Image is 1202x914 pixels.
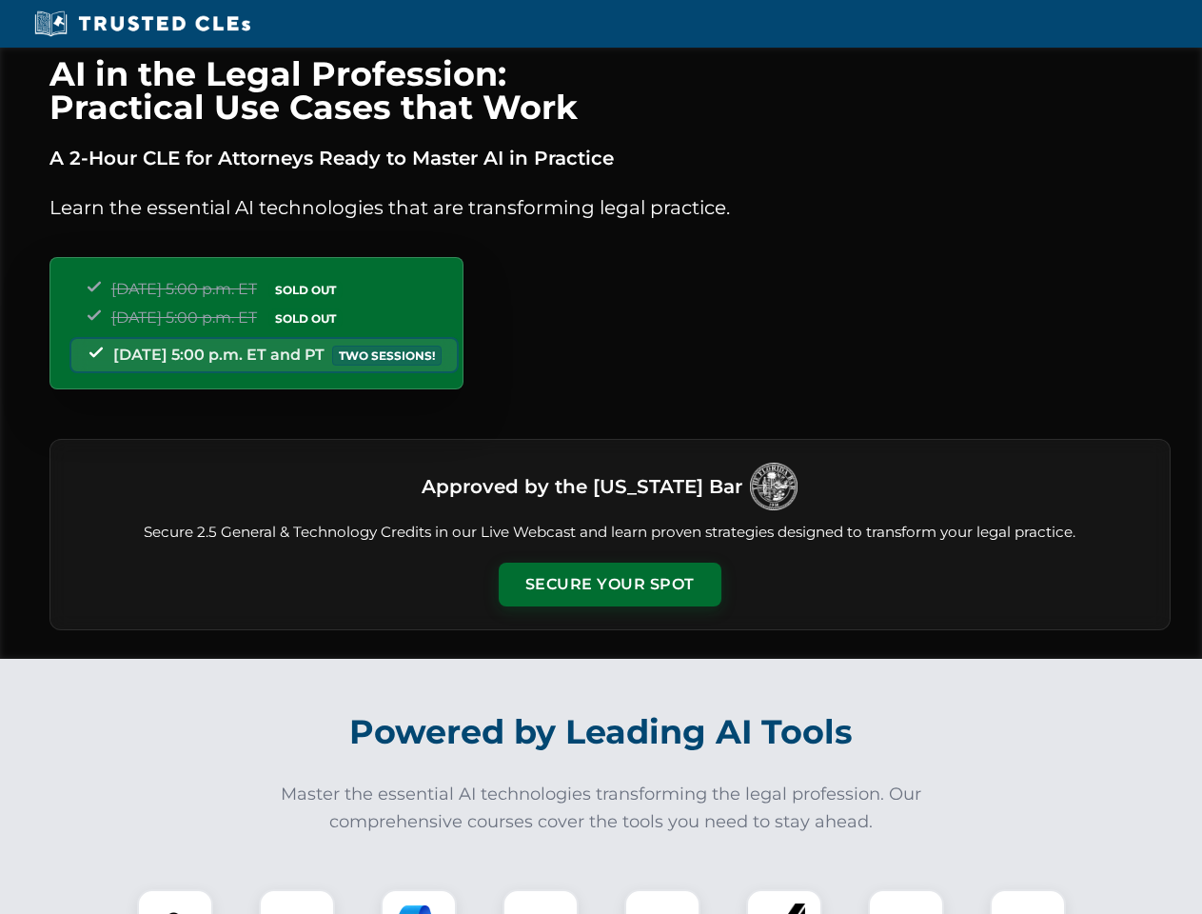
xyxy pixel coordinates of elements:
p: Learn the essential AI technologies that are transforming legal practice. [49,192,1171,223]
h3: Approved by the [US_STATE] Bar [422,469,742,504]
span: [DATE] 5:00 p.m. ET [111,280,257,298]
p: Secure 2.5 General & Technology Credits in our Live Webcast and learn proven strategies designed ... [73,522,1147,544]
h2: Powered by Leading AI Tools [74,699,1129,765]
img: Trusted CLEs [29,10,256,38]
p: Master the essential AI technologies transforming the legal profession. Our comprehensive courses... [268,781,935,836]
p: A 2-Hour CLE for Attorneys Ready to Master AI in Practice [49,143,1171,173]
span: SOLD OUT [268,308,343,328]
span: SOLD OUT [268,280,343,300]
span: [DATE] 5:00 p.m. ET [111,308,257,327]
button: Secure Your Spot [499,563,721,606]
h1: AI in the Legal Profession: Practical Use Cases that Work [49,57,1171,124]
img: Logo [750,463,798,510]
